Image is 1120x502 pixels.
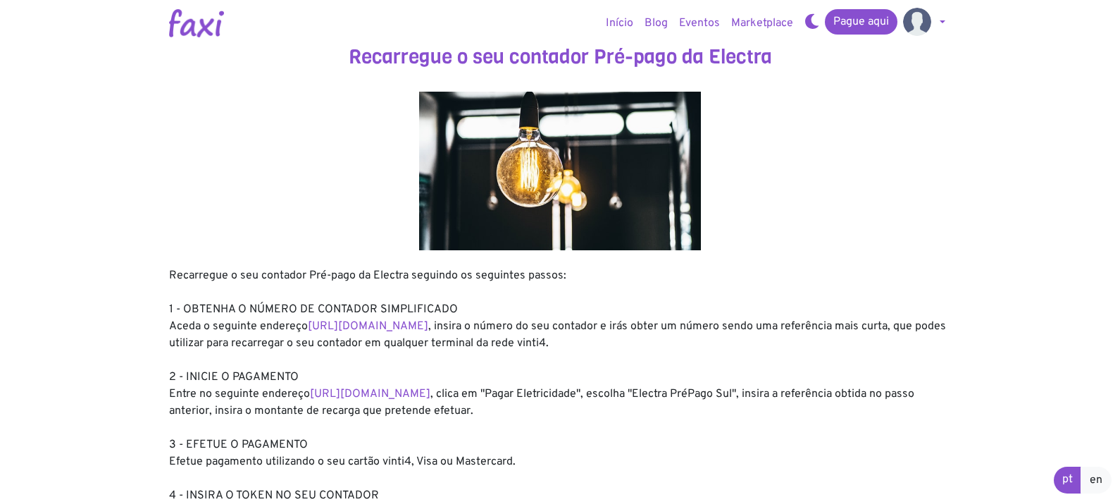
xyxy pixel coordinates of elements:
a: pt [1054,467,1081,494]
a: Eventos [673,9,726,37]
a: Pague aqui [825,9,897,35]
a: Marketplace [726,9,799,37]
img: Logotipo Faxi Online [169,9,224,37]
a: Início [600,9,639,37]
img: energy.jpg [419,92,701,250]
a: Blog [639,9,673,37]
a: [URL][DOMAIN_NAME] [308,319,428,333]
h3: Recarregue o seu contador Pré-pago da Electra [169,45,951,69]
a: [URL][DOMAIN_NAME] [310,387,430,401]
a: en [1081,467,1112,494]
